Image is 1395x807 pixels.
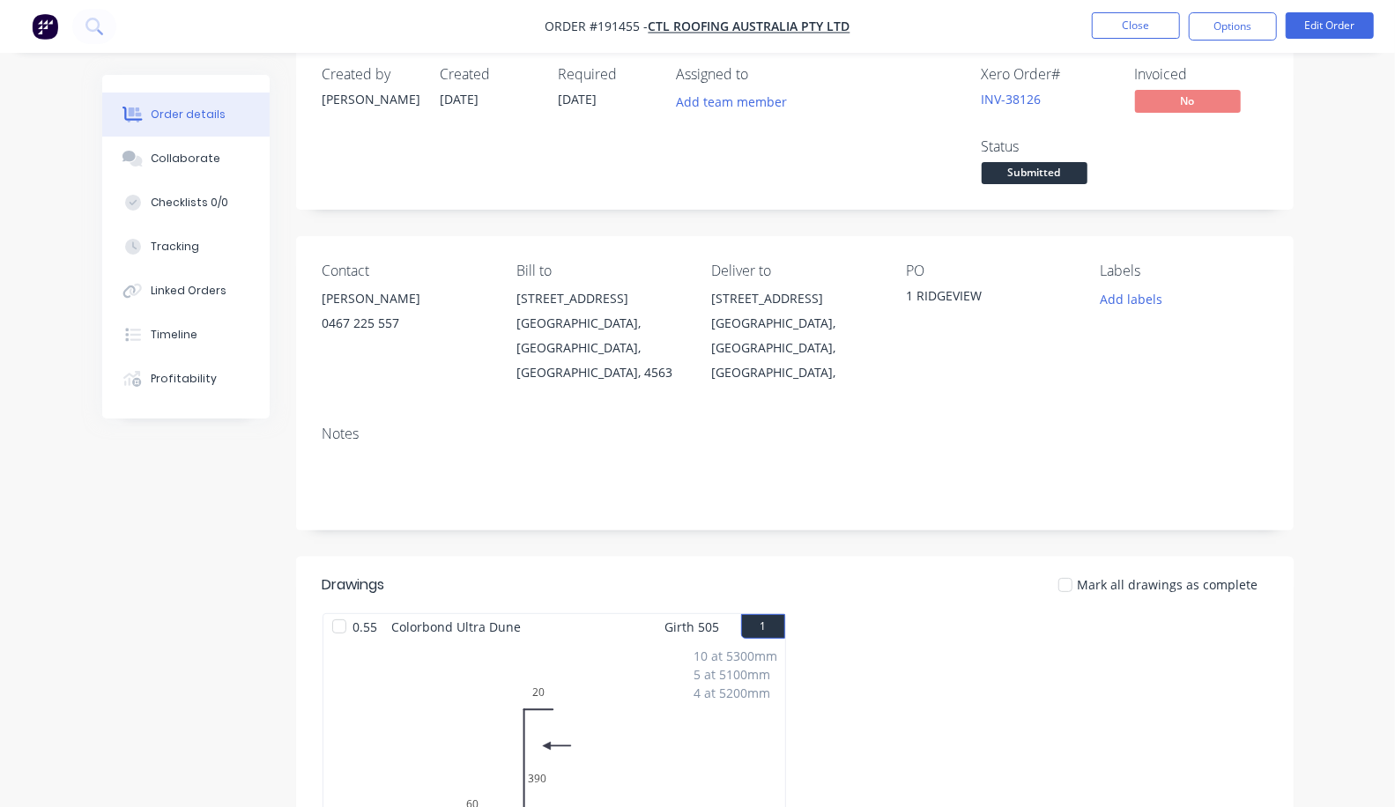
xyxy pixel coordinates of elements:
button: Linked Orders [102,269,270,313]
div: Linked Orders [151,283,226,299]
div: [PERSON_NAME] [323,90,419,108]
div: Tracking [151,239,199,255]
button: Edit Order [1286,12,1374,39]
div: PO [906,263,1072,279]
button: Checklists 0/0 [102,181,270,225]
span: Order #191455 - [545,19,649,35]
button: Options [1189,12,1277,41]
div: [STREET_ADDRESS] [516,286,683,311]
div: Notes [323,426,1267,442]
div: Bill to [516,263,683,279]
button: Close [1092,12,1180,39]
div: [STREET_ADDRESS][GEOGRAPHIC_DATA], [GEOGRAPHIC_DATA], [GEOGRAPHIC_DATA], 4563 [516,286,683,385]
div: Created by [323,66,419,83]
span: Submitted [982,162,1087,184]
button: 1 [741,614,785,639]
button: Add team member [666,90,796,114]
div: [GEOGRAPHIC_DATA], [GEOGRAPHIC_DATA], [GEOGRAPHIC_DATA], 4563 [516,311,683,385]
div: [GEOGRAPHIC_DATA], [GEOGRAPHIC_DATA], [GEOGRAPHIC_DATA], [711,311,878,385]
div: 4 at 5200mm [694,684,778,702]
button: Order details [102,93,270,137]
div: Timeline [151,327,197,343]
div: 0467 225 557 [323,311,489,336]
button: Timeline [102,313,270,357]
div: [STREET_ADDRESS][GEOGRAPHIC_DATA], [GEOGRAPHIC_DATA], [GEOGRAPHIC_DATA], [711,286,878,385]
a: CTL Roofing Australia Pty Ltd [649,19,850,35]
span: 0.55 [346,614,385,640]
span: [DATE] [559,91,597,107]
div: Labels [1101,263,1267,279]
div: Required [559,66,656,83]
div: Order details [151,107,226,122]
div: Deliver to [711,263,878,279]
div: Status [982,138,1114,155]
div: [PERSON_NAME] [323,286,489,311]
div: [STREET_ADDRESS] [711,286,878,311]
div: 10 at 5300mm [694,647,778,665]
span: Girth 505 [665,614,720,640]
div: Invoiced [1135,66,1267,83]
div: Created [441,66,538,83]
div: Assigned to [677,66,853,83]
div: Checklists 0/0 [151,195,228,211]
img: Factory [32,13,58,40]
button: Collaborate [102,137,270,181]
div: Profitability [151,371,217,387]
div: [PERSON_NAME]0467 225 557 [323,286,489,343]
span: No [1135,90,1241,112]
span: [DATE] [441,91,479,107]
span: Mark all drawings as complete [1078,575,1258,594]
div: Collaborate [151,151,220,167]
a: INV-38126 [982,91,1042,107]
div: Xero Order # [982,66,1114,83]
div: 1 RIDGEVIEW [906,286,1072,311]
span: Colorbond Ultra Dune [385,614,529,640]
button: Add team member [677,90,797,114]
button: Add labels [1091,286,1172,310]
div: 5 at 5100mm [694,665,778,684]
div: Contact [323,263,489,279]
button: Tracking [102,225,270,269]
div: Drawings [323,574,385,596]
button: Submitted [982,162,1087,189]
button: Profitability [102,357,270,401]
